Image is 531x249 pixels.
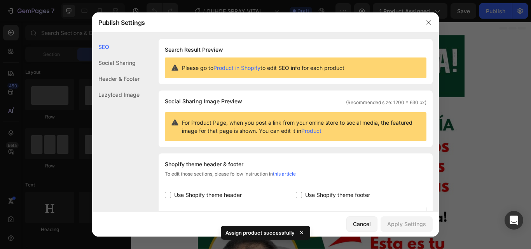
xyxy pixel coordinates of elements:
div: Apply Settings [387,220,426,228]
div: Open Intercom Messenger [505,211,523,230]
a: Product in Shopify [213,64,260,71]
div: SEO [92,39,140,55]
span: For Product Page, when you post a link from your online store to social media, the featured image... [182,118,420,135]
span: Please go to to edit SEO info for each product [182,64,344,72]
p: Assign product successfully [225,229,295,237]
a: Product [301,127,321,134]
span: Social Sharing Image Preview [165,97,242,106]
span: Use Shopify theme header [174,190,242,200]
span: (Recommended size: 1200 x 630 px) [346,99,426,106]
h1: Search Result Preview [165,45,426,54]
span: Use Shopify theme footer [305,190,370,200]
div: Lazyload Image [92,87,140,103]
div: Cancel [353,220,371,228]
div: Shopify theme header & footer [165,160,426,169]
div: Social Sharing [92,55,140,71]
button: Cancel [346,216,377,232]
div: Header & Footer [92,71,140,87]
div: To edit those sections, please follow instruction in [165,171,426,184]
button: Apply Settings [381,216,433,232]
div: Publish Settings [92,12,419,33]
a: this article [273,171,296,177]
